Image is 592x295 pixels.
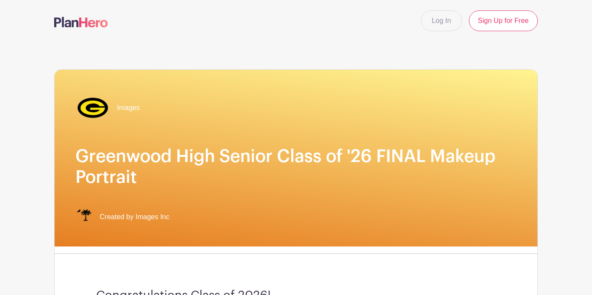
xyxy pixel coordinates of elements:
h1: Greenwood High Senior Class of '26 FINAL Makeup Portrait [75,146,517,188]
img: logo-507f7623f17ff9eddc593b1ce0a138ce2505c220e1c5a4e2b4648c50719b7d32.svg [54,17,108,27]
img: greenwood%20transp.%20(1).png [75,91,110,125]
a: Sign Up for Free [469,10,538,31]
span: Created by Images Inc [100,212,169,222]
a: Log In [421,10,462,31]
img: IMAGES%20logo%20transparenT%20PNG%20s.png [75,208,93,226]
span: Images [117,103,140,113]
